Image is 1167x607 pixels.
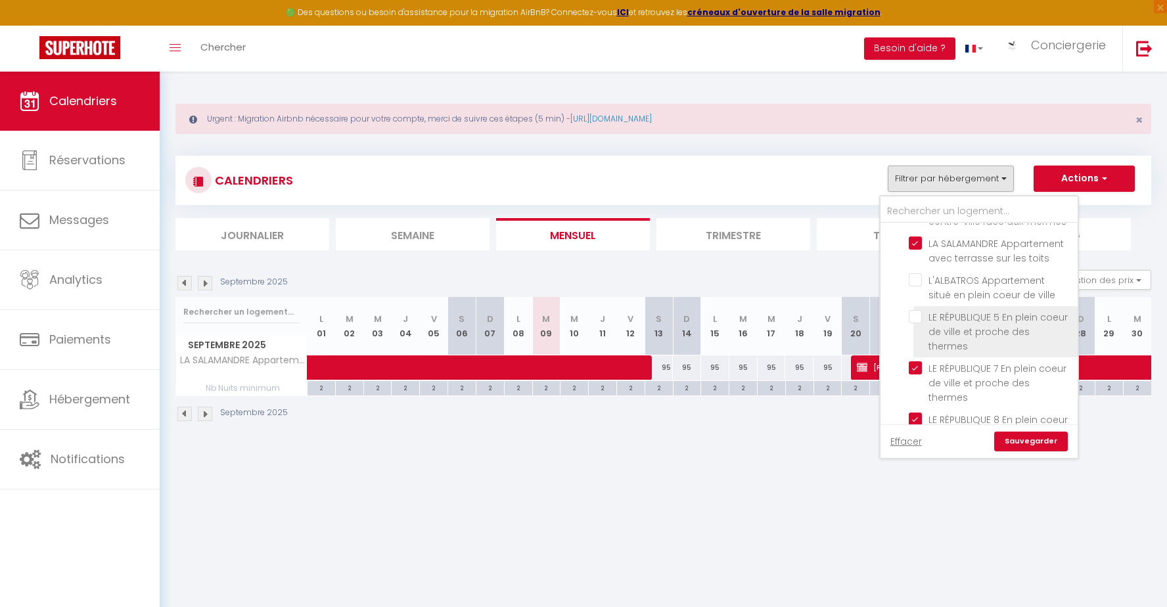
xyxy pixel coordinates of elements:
[336,218,490,250] li: Semaine
[673,297,701,355] th: 14
[870,381,898,393] div: 2
[617,7,629,18] strong: ICI
[687,7,881,18] a: créneaux d'ouverture de la salle migration
[713,313,717,325] abbr: L
[864,37,955,60] button: Besoin d'aide ?
[656,218,810,250] li: Trimestre
[448,297,476,355] th: 06
[1124,381,1151,393] div: 2
[701,297,729,355] th: 15
[191,26,256,72] a: Chercher
[785,355,813,380] div: 95
[220,407,288,419] p: Septembre 2025
[1095,381,1123,393] div: 2
[51,451,125,467] span: Notifications
[993,26,1122,72] a: ... Conciergerie
[175,218,329,250] li: Journalier
[496,218,650,250] li: Mensuel
[758,355,786,380] div: 95
[504,297,532,355] th: 08
[645,381,673,393] div: 2
[420,381,447,393] div: 2
[1107,313,1111,325] abbr: L
[645,297,673,355] th: 13
[1133,313,1141,325] abbr: M
[487,313,493,325] abbr: D
[1136,40,1153,56] img: logout
[561,381,588,393] div: 2
[1095,297,1123,355] th: 29
[1003,39,1022,53] img: ...
[335,297,363,355] th: 02
[617,381,645,393] div: 2
[49,391,130,407] span: Hébergement
[200,40,246,54] span: Chercher
[49,212,109,228] span: Messages
[346,313,354,325] abbr: M
[870,297,898,355] th: 21
[175,104,1151,134] div: Urgent : Migration Airbnb nécessaire pour votre compte, merci de suivre ces étapes (5 min) -
[786,381,813,393] div: 2
[729,297,758,355] th: 16
[49,152,126,168] span: Réservations
[39,36,120,59] img: Super Booking
[1078,313,1084,325] abbr: D
[308,297,336,355] th: 01
[403,313,408,325] abbr: J
[814,381,842,393] div: 2
[888,166,1014,192] button: Filtrer par hébergement
[879,195,1079,459] div: Filtrer par hébergement
[842,297,870,355] th: 20
[176,381,307,395] span: Nb Nuits minimum
[928,362,1066,404] span: LE RÉPUBLIQUE 7 En plein coeur de ville et proche des thermes
[881,200,1078,223] input: Rechercher un logement...
[570,113,652,124] a: [URL][DOMAIN_NAME]
[336,381,363,393] div: 2
[701,381,729,393] div: 2
[49,331,111,348] span: Paiements
[739,313,747,325] abbr: M
[656,313,662,325] abbr: S
[49,93,117,109] span: Calendriers
[431,313,437,325] abbr: V
[392,297,420,355] th: 04
[476,381,504,393] div: 2
[1067,381,1095,393] div: 2
[673,355,701,380] div: 95
[817,218,971,250] li: Tâches
[459,313,465,325] abbr: S
[729,381,757,393] div: 2
[758,297,786,355] th: 17
[928,311,1068,353] span: LE RÉPUBLIQUE 5 En plein coeur de ville et proche des thermes
[813,355,842,380] div: 95
[420,297,448,355] th: 05
[1123,297,1151,355] th: 30
[616,297,645,355] th: 12
[392,381,419,393] div: 2
[308,381,335,393] div: 2
[542,313,550,325] abbr: M
[813,297,842,355] th: 19
[319,313,323,325] abbr: L
[628,313,633,325] abbr: V
[505,381,532,393] div: 2
[589,381,616,393] div: 2
[570,313,578,325] abbr: M
[1053,270,1151,290] button: Gestion des prix
[1135,114,1143,126] button: Close
[11,5,50,45] button: Ouvrir le widget de chat LiveChat
[533,381,561,393] div: 2
[600,313,605,325] abbr: J
[1066,297,1095,355] th: 28
[220,276,288,288] p: Septembre 2025
[825,313,831,325] abbr: V
[561,297,589,355] th: 10
[589,297,617,355] th: 11
[1031,37,1106,53] span: Conciergerie
[476,297,504,355] th: 07
[701,355,729,380] div: 95
[1034,166,1135,192] button: Actions
[448,381,476,393] div: 2
[49,271,103,288] span: Analytics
